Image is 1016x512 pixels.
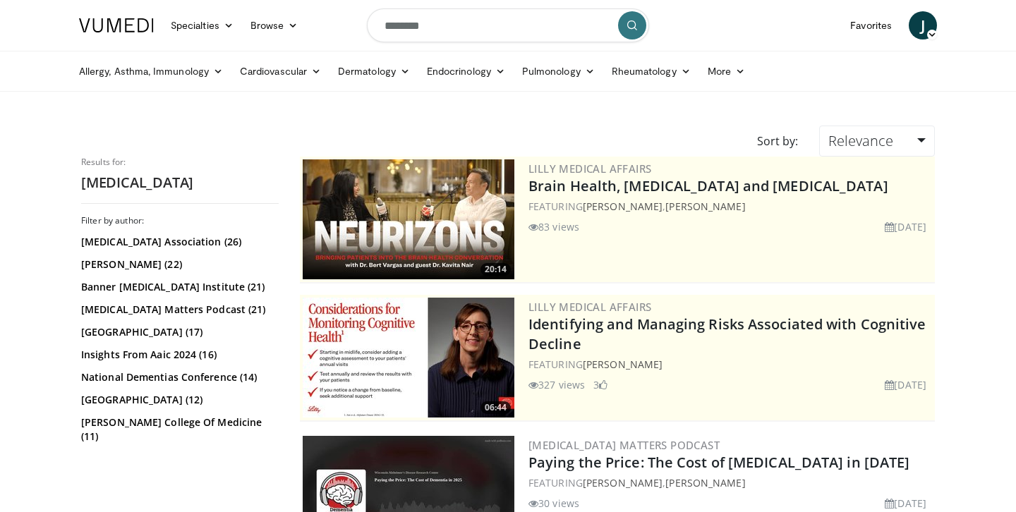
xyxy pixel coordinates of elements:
a: Dermatology [329,57,418,85]
a: Paying the Price: The Cost of [MEDICAL_DATA] in [DATE] [528,453,909,472]
a: Brain Health, [MEDICAL_DATA] and [MEDICAL_DATA] [528,176,888,195]
a: Relevance [819,126,935,157]
span: 20:14 [480,263,511,276]
a: [PERSON_NAME] [583,476,663,489]
a: Allergy, Asthma, Immunology [71,57,231,85]
a: [PERSON_NAME] (22) [81,257,275,272]
div: FEATURING , [528,199,932,214]
a: [PERSON_NAME] [665,476,745,489]
a: Identifying and Managing Risks Associated with Cognitive Decline [528,315,926,353]
span: 06:44 [480,401,511,414]
li: [DATE] [885,377,926,392]
a: [PERSON_NAME] [583,200,663,213]
a: [GEOGRAPHIC_DATA] (12) [81,393,275,407]
div: FEATURING , [528,475,932,490]
input: Search topics, interventions [367,8,649,42]
li: 30 views [528,496,579,511]
a: Rheumatology [603,57,699,85]
h3: Filter by author: [81,215,279,226]
a: [GEOGRAPHIC_DATA] (17) [81,325,275,339]
a: Specialties [162,11,242,39]
li: [DATE] [885,496,926,511]
a: Favorites [842,11,900,39]
img: fc5f84e2-5eb7-4c65-9fa9-08971b8c96b8.jpg.300x170_q85_crop-smart_upscale.jpg [303,298,514,417]
a: Lilly Medical Affairs [528,300,651,314]
p: Results for: [81,157,279,168]
a: [PERSON_NAME] College Of Medicine (11) [81,415,275,444]
a: [MEDICAL_DATA] Association (26) [81,235,275,249]
a: Endocrinology [418,57,514,85]
a: [PERSON_NAME] [665,200,745,213]
div: FEATURING [528,357,932,372]
a: [PERSON_NAME] [583,358,663,371]
a: More [699,57,754,85]
img: VuMedi Logo [79,18,154,32]
li: 83 views [528,219,579,234]
a: Lilly Medical Affairs [528,161,651,176]
a: Browse [242,11,307,39]
a: National Dementias Conference (14) [81,370,275,384]
a: J [909,11,937,39]
a: Pulmonology [514,57,603,85]
a: [MEDICAL_DATA] Matters Podcast (21) [81,303,275,317]
a: Insights From Aaic 2024 (16) [81,348,275,362]
a: 20:14 [303,159,514,279]
li: [DATE] [885,219,926,234]
a: 06:44 [303,298,514,417]
li: 327 views [528,377,585,392]
a: Cardiovascular [231,57,329,85]
li: 3 [593,377,607,392]
img: ca157f26-4c4a-49fd-8611-8e91f7be245d.png.300x170_q85_crop-smart_upscale.jpg [303,159,514,279]
h2: [MEDICAL_DATA] [81,173,279,192]
a: Banner [MEDICAL_DATA] Institute (21) [81,280,275,294]
span: Relevance [828,131,893,150]
a: [MEDICAL_DATA] Matters Podcast [528,438,720,452]
div: Sort by: [746,126,809,157]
